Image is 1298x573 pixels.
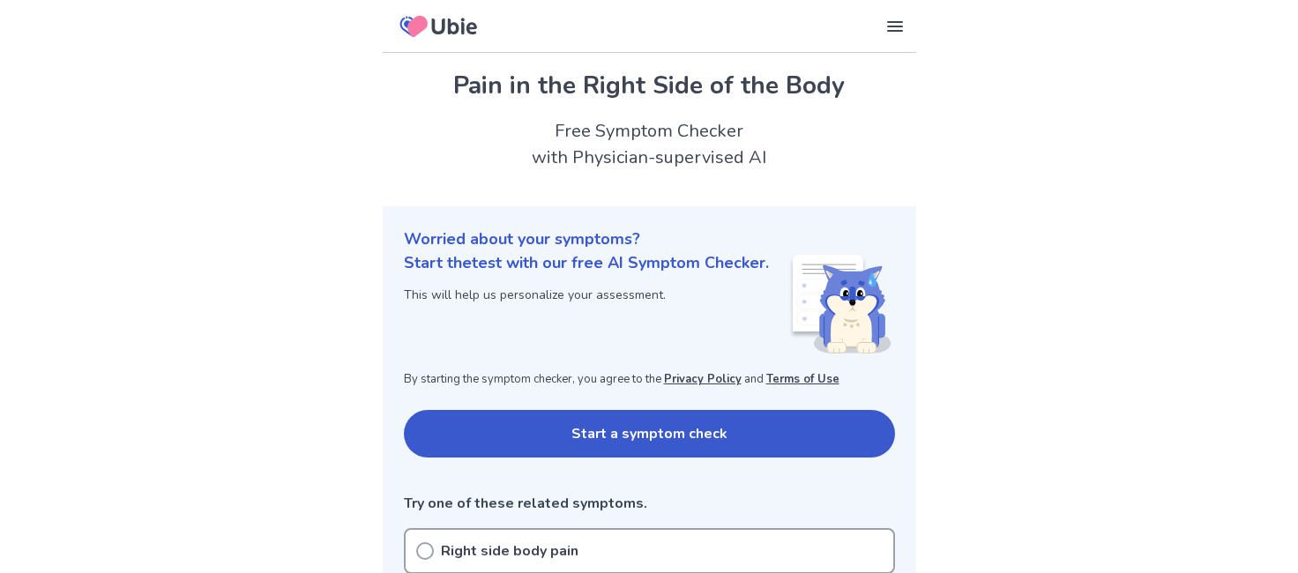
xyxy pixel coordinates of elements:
p: Start the test with our free AI Symptom Checker. [404,251,769,275]
p: By starting the symptom checker, you agree to the and [404,371,895,389]
a: Privacy Policy [664,371,742,387]
p: Worried about your symptoms? [404,227,895,251]
p: Right side body pain [441,540,578,562]
h1: Pain in the Right Side of the Body [404,67,895,104]
a: Terms of Use [766,371,839,387]
p: This will help us personalize your assessment. [404,286,769,304]
button: Start a symptom check [404,410,895,458]
h2: Free Symptom Checker with Physician-supervised AI [383,118,916,171]
p: Try one of these related symptoms. [404,493,895,514]
img: Shiba [789,255,891,353]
